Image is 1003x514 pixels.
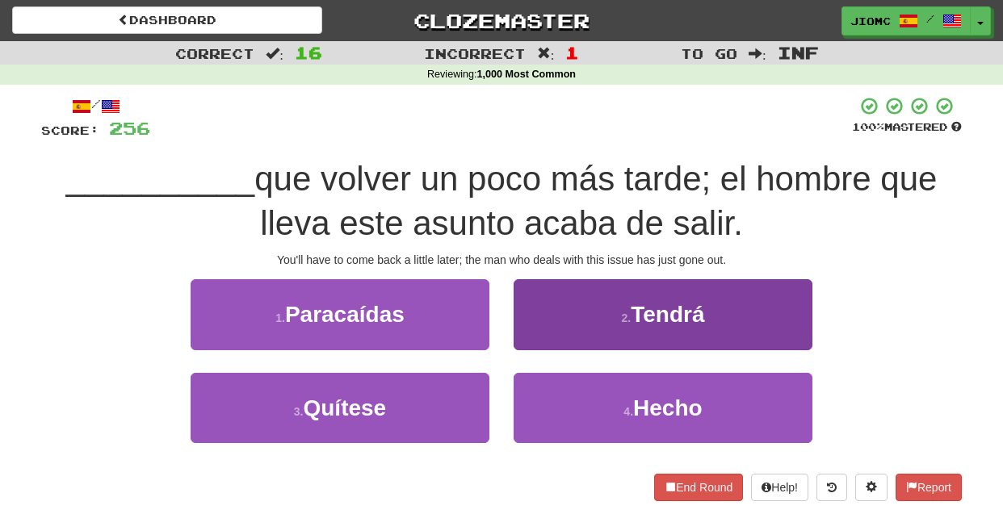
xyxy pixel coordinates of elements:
button: 2.Tendrá [514,279,812,349]
div: You'll have to come back a little later; the man who deals with this issue has just gone out. [41,252,962,268]
small: 4 . [623,405,633,418]
span: Paracaídas [285,302,405,327]
button: Report [896,474,962,501]
span: : [537,47,555,61]
button: End Round [654,474,743,501]
strong: 1,000 Most Common [477,69,576,80]
span: : [266,47,283,61]
span: que volver un poco más tarde; el hombre que lleva este asunto acaba de salir. [254,160,937,242]
small: 2 . [622,311,632,324]
button: 1.Paracaídas [191,279,489,349]
button: Help! [751,474,808,501]
span: 100 % [852,120,884,133]
div: / [41,96,150,116]
button: Round history (alt+y) [816,474,847,501]
span: Hecho [633,395,703,420]
span: To go [681,45,737,61]
span: Quítese [303,395,386,420]
span: JioMc [850,14,891,28]
div: Mastered [852,120,962,135]
span: Score: [41,123,99,137]
span: Tendrá [631,302,704,327]
button: 3.Quítese [191,373,489,443]
small: 1 . [275,311,285,324]
a: JioMc / [841,6,971,36]
span: Incorrect [424,45,526,61]
small: 3 . [294,405,304,418]
button: 4.Hecho [514,373,812,443]
span: / [926,13,934,24]
a: Dashboard [12,6,322,34]
span: Inf [778,43,819,62]
span: Correct [175,45,254,61]
span: : [749,47,766,61]
span: 16 [295,43,322,62]
span: 256 [109,118,150,138]
a: Clozemaster [346,6,657,35]
span: 1 [565,43,579,62]
span: __________ [66,160,255,198]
